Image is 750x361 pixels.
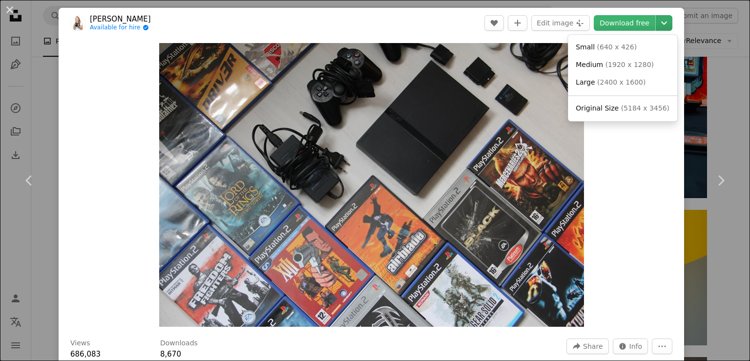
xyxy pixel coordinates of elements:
[576,61,603,68] span: Medium
[656,15,672,31] button: Choose download size
[597,43,637,51] span: ( 640 x 426 )
[568,35,677,121] div: Choose download size
[621,104,669,112] span: ( 5184 x 3456 )
[576,43,595,51] span: Small
[597,78,646,86] span: ( 2400 x 1600 )
[576,78,595,86] span: Large
[605,61,654,68] span: ( 1920 x 1280 )
[576,104,619,112] span: Original Size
